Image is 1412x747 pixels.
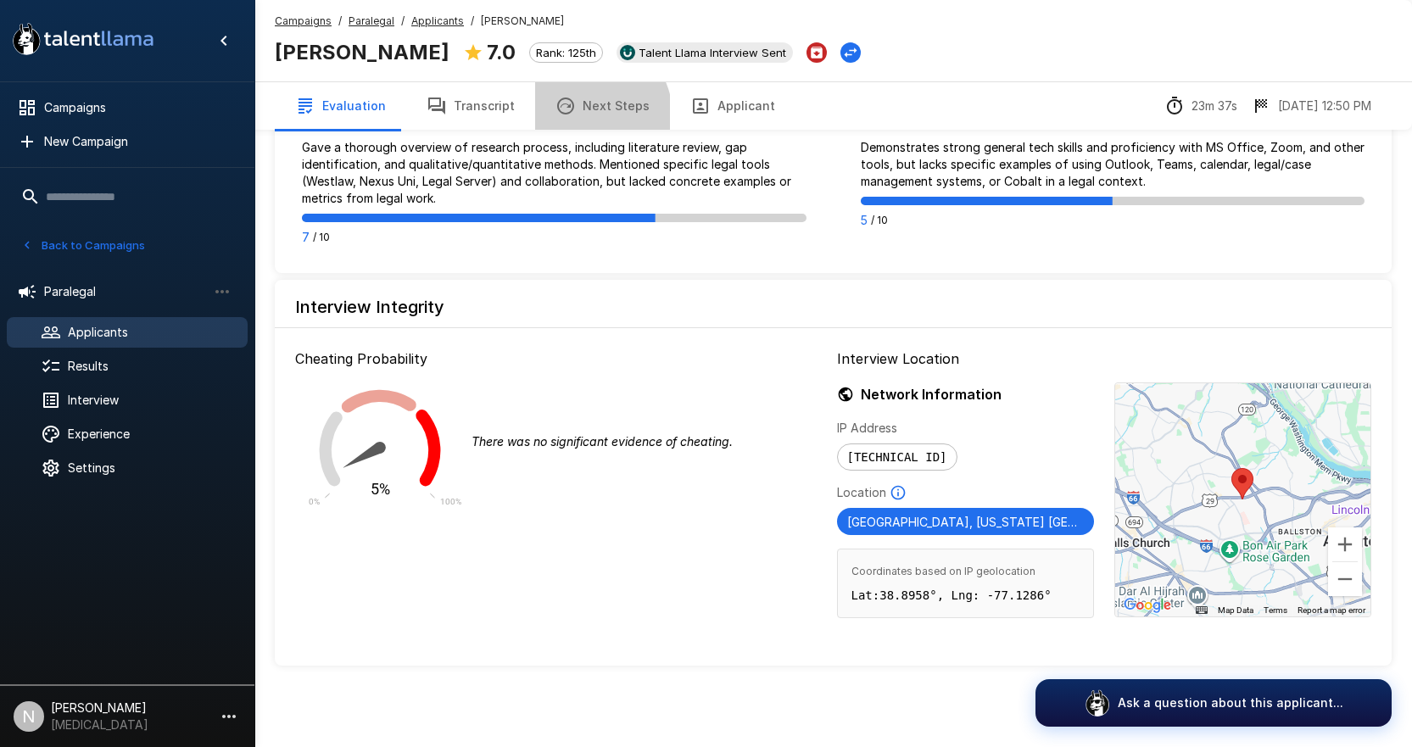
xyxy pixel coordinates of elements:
[1328,527,1362,561] button: Zoom in
[1328,562,1362,596] button: Zoom out
[1218,605,1253,616] button: Map Data
[632,46,793,59] span: Talent Llama Interview Sent
[302,229,310,246] p: 7
[837,348,1372,369] p: Interview Location
[1251,96,1371,116] div: The date and time when the interview was completed
[535,82,670,130] button: Next Steps
[1118,694,1343,711] p: Ask a question about this applicant...
[871,212,888,229] span: / 10
[890,484,907,501] svg: Based on IP Address and not guaranteed to be accurate
[670,82,795,130] button: Applicant
[275,40,449,64] b: [PERSON_NAME]
[472,434,733,449] i: There was no significant evidence of cheating.
[349,14,394,27] u: Paralegal
[371,480,390,498] text: 5%
[309,497,320,506] text: 0%
[838,450,957,464] span: [TECHNICAL_ID]
[275,293,1392,321] h6: Interview Integrity
[1164,96,1237,116] div: The time between starting and completing the interview
[851,587,1080,604] p: Lat: 38.8958 °, Lng: -77.1286 °
[440,497,461,506] text: 100%
[861,139,1365,190] p: Demonstrates strong general tech skills and proficiency with MS Office, Zoom, and other tools, bu...
[861,212,868,229] p: 5
[471,13,474,30] span: /
[1119,594,1175,616] img: Google
[1192,98,1237,114] p: 23m 37s
[275,14,332,27] u: Campaigns
[302,139,806,207] p: Gave a thorough overview of research process, including literature review, gap identification, an...
[620,45,635,60] img: ukg_logo.jpeg
[338,13,342,30] span: /
[275,82,406,130] button: Evaluation
[411,14,464,27] u: Applicants
[1084,689,1111,716] img: logo_glasses@2x.png
[837,484,886,501] p: Location
[851,563,1080,580] span: Coordinates based on IP geolocation
[806,42,827,63] button: Archive Applicant
[487,40,516,64] b: 7.0
[1298,605,1365,615] a: Report a map error
[837,420,1094,437] p: IP Address
[406,82,535,130] button: Transcript
[617,42,793,63] div: View profile in UKG
[1278,98,1371,114] p: [DATE] 12:50 PM
[313,229,330,246] span: / 10
[1196,605,1208,616] button: Keyboard shortcuts
[530,46,602,59] span: Rank: 125th
[1035,679,1392,727] button: Ask a question about this applicant...
[1264,605,1287,615] a: Terms (opens in new tab)
[1119,594,1175,616] a: Open this area in Google Maps (opens a new window)
[837,382,1094,406] h6: Network Information
[295,348,830,369] p: Cheating Probability
[837,515,1094,529] span: [GEOGRAPHIC_DATA], [US_STATE] [GEOGRAPHIC_DATA]
[401,13,405,30] span: /
[840,42,861,63] button: Change Stage
[481,13,564,30] span: [PERSON_NAME]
